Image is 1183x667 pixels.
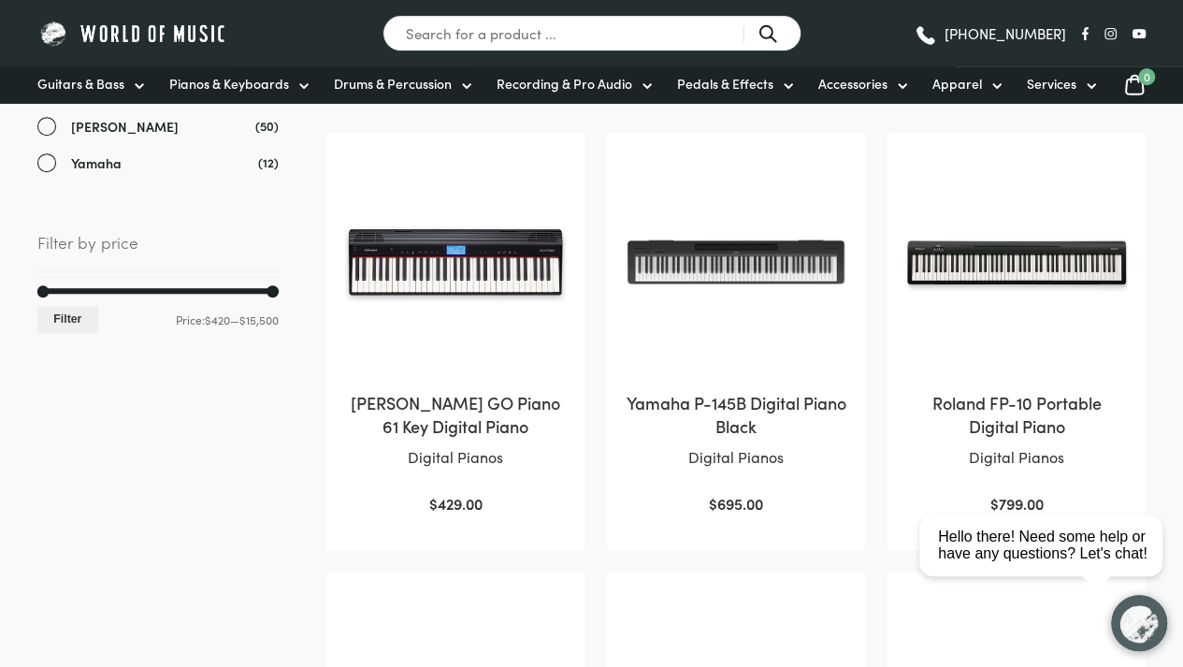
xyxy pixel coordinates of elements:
span: Recording & Pro Audio [497,74,632,94]
a: [PERSON_NAME] [37,116,279,138]
a: [PHONE_NUMBER] [914,20,1066,48]
a: Yamaha P-145B Digital Piano BlackDigital Pianos $695.00 [626,152,846,516]
span: 0 [1138,68,1155,85]
span: $ [429,493,438,514]
a: Roland FP-10 Portable Digital PianoDigital Pianos $799.00 [906,152,1127,516]
span: Pedals & Effects [677,74,773,94]
h2: Roland FP-10 Portable Digital Piano [906,391,1127,438]
img: Yamaha P-145B Digital Piano Black Front [626,152,846,372]
span: [PERSON_NAME] [71,116,179,138]
iframe: Chat with our support team [912,461,1183,667]
img: World of Music [37,19,229,48]
p: Digital Pianos [906,445,1127,470]
bdi: 429.00 [429,493,483,514]
span: Apparel [932,74,982,94]
span: Filter by price [37,229,279,272]
a: [PERSON_NAME] GO Piano 61 Key Digital PianoDigital Pianos $429.00 [345,152,566,516]
span: Services [1027,74,1076,94]
div: Price: — [37,306,279,333]
span: $420 [205,312,230,327]
span: Drums & Percussion [334,74,452,94]
button: Filter [37,306,98,333]
h2: Yamaha P-145B Digital Piano Black [626,391,846,438]
span: Pianos & Keyboards [169,74,289,94]
input: Search for a product ... [382,15,801,51]
span: (12) [258,152,279,172]
bdi: 695.00 [709,493,763,514]
span: $15,500 [239,312,279,327]
p: Digital Pianos [626,445,846,470]
img: Roland GO Piano GO61 [345,152,566,372]
h2: [PERSON_NAME] GO Piano 61 Key Digital Piano [345,391,566,438]
img: Roland FP-10 [906,152,1127,372]
span: [PHONE_NUMBER] [945,26,1066,40]
span: $ [709,493,717,514]
span: Yamaha [71,152,122,174]
div: Brand [37,56,279,174]
p: Digital Pianos [345,445,566,470]
span: (50) [255,116,279,136]
a: Yamaha [37,152,279,174]
span: Accessories [818,74,887,94]
span: Guitars & Bass [37,74,124,94]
